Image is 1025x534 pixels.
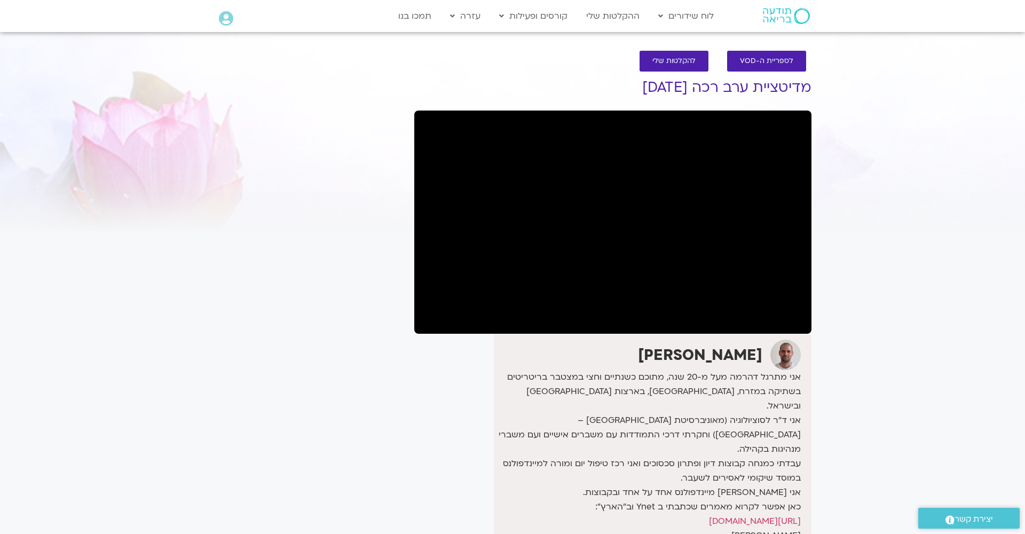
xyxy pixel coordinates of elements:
[652,57,696,65] span: להקלטות שלי
[640,51,708,72] a: להקלטות שלי
[740,57,793,65] span: לספריית ה-VOD
[414,80,811,96] h1: מדיטציית ערב רכה [DATE]
[727,51,806,72] a: לספריית ה-VOD
[414,111,811,334] iframe: מרחב תרגול מדיטציה בערב עם דקל קנטי - 14.8.25
[638,345,762,365] strong: [PERSON_NAME]
[709,515,801,527] a: [URL][DOMAIN_NAME]
[770,340,801,370] img: דקל קנטי
[918,508,1020,529] a: יצירת קשר
[581,6,645,26] a: ההקלטות שלי
[955,512,993,527] span: יצירת קשר
[445,6,486,26] a: עזרה
[494,6,573,26] a: קורסים ופעילות
[653,6,719,26] a: לוח שידורים
[393,6,437,26] a: תמכו בנו
[496,370,801,529] p: אני מתרגל דהרמה מעל מ-20 שנה, מתוכם כשנתיים וחצי במצטבר בריטריטים בשתיקה במזרח, [GEOGRAPHIC_DATA]...
[763,8,810,24] img: תודעה בריאה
